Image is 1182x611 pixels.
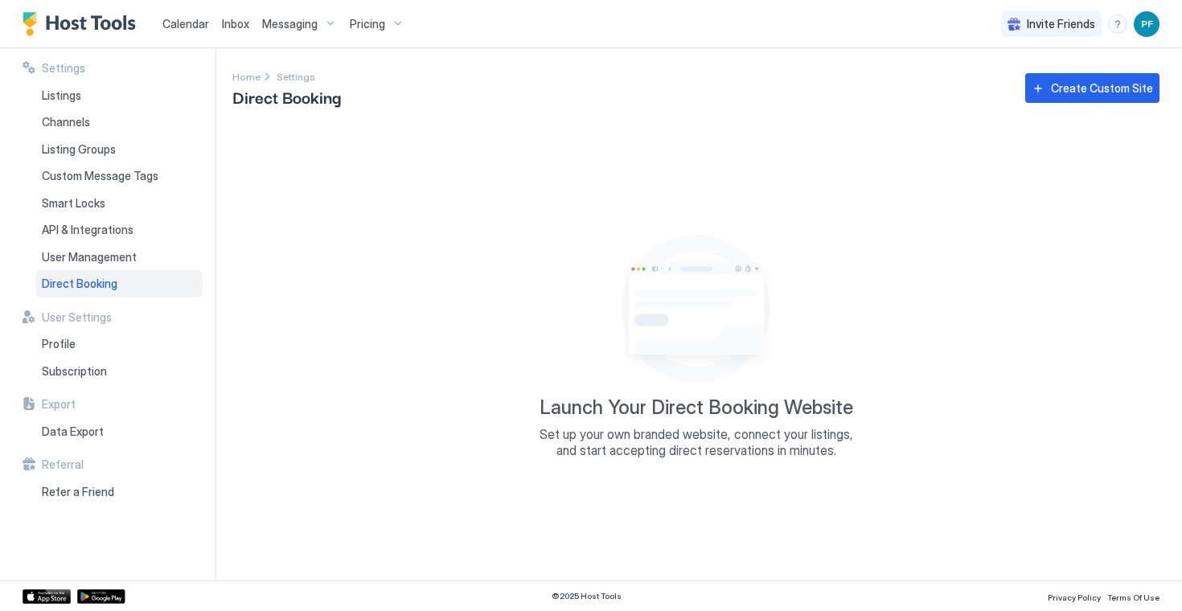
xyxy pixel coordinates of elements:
[277,71,315,83] span: Settings
[42,310,112,325] span: User Settings
[23,589,71,604] a: App Store
[232,68,261,84] a: Home
[35,270,203,297] a: Direct Booking
[42,337,76,351] span: Profile
[42,397,76,412] span: Export
[42,88,81,103] span: Listings
[1134,11,1159,37] div: User profile
[1051,80,1153,96] div: Create Custom Site
[616,228,777,389] div: Empty image
[232,84,341,109] span: Direct Booking
[35,216,203,244] a: API & Integrations
[42,364,107,379] span: Subscription
[35,418,203,445] a: Data Export
[277,68,315,84] a: Settings
[35,190,203,217] a: Smart Locks
[536,426,857,458] span: Set up your own branded website, connect your listings, and start accepting direct reservations i...
[1107,593,1159,602] span: Terms Of Use
[35,109,203,136] a: Channels
[42,169,158,183] span: Custom Message Tags
[35,162,203,190] a: Custom Message Tags
[552,591,622,601] span: © 2025 Host Tools
[35,358,203,385] a: Subscription
[1025,73,1159,103] button: Create Custom Site
[1108,14,1127,34] div: menu
[77,589,125,604] a: Google Play Store
[1141,17,1153,31] span: PF
[35,330,203,358] a: Profile
[35,136,203,163] a: Listing Groups
[42,424,104,439] span: Data Export
[350,17,385,31] span: Pricing
[262,17,318,31] span: Messaging
[23,12,143,36] a: Host Tools Logo
[35,244,203,271] a: User Management
[162,17,209,31] span: Calendar
[232,68,261,84] div: Breadcrumb
[42,277,117,291] span: Direct Booking
[1107,588,1159,605] a: Terms Of Use
[42,457,84,472] span: Referral
[1048,588,1101,605] a: Privacy Policy
[232,71,261,83] span: Home
[162,15,209,32] a: Calendar
[42,250,137,264] span: User Management
[42,142,116,157] span: Listing Groups
[1048,593,1101,602] span: Privacy Policy
[42,485,114,499] span: Refer a Friend
[42,115,90,129] span: Channels
[35,82,203,109] a: Listings
[222,17,249,31] span: Inbox
[1027,17,1095,31] span: Invite Friends
[42,61,85,76] span: Settings
[35,478,203,506] a: Refer a Friend
[222,15,249,32] a: Inbox
[42,196,105,211] span: Smart Locks
[42,223,133,237] span: API & Integrations
[277,68,315,84] div: Breadcrumb
[540,396,853,420] span: Launch Your Direct Booking Website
